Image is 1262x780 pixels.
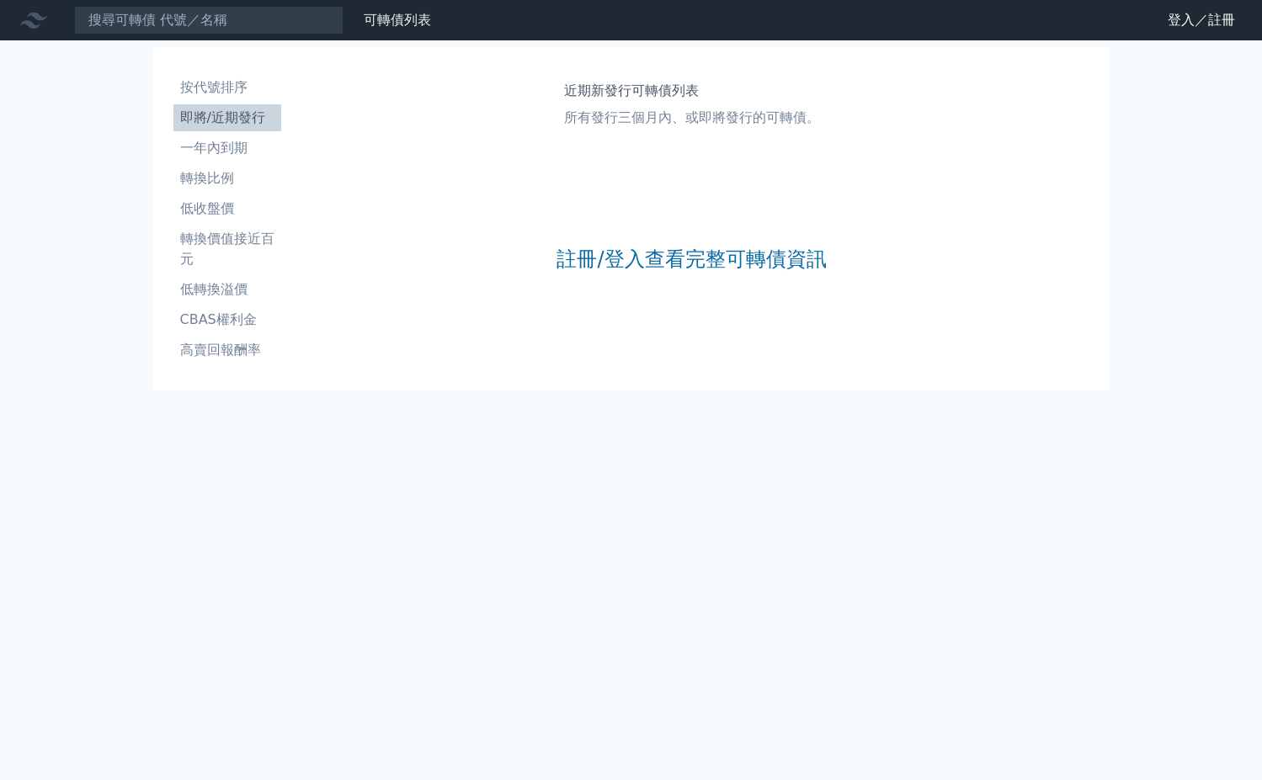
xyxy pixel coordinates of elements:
[173,279,281,300] li: 低轉換溢價
[173,226,281,273] a: 轉換價值接近百元
[364,12,431,28] a: 可轉債列表
[556,246,826,273] a: 註冊/登入查看完整可轉債資訊
[173,229,281,269] li: 轉換價值接近百元
[564,108,820,128] p: 所有發行三個月內、或即將發行的可轉債。
[564,81,820,101] h1: 近期新發行可轉債列表
[173,195,281,222] a: 低收盤價
[173,135,281,162] a: 一年內到期
[1154,7,1249,34] a: 登入／註冊
[74,6,343,34] input: 搜尋可轉債 代號／名稱
[173,138,281,158] li: 一年內到期
[173,337,281,363] a: 高賣回報酬率
[173,306,281,333] a: CBAS權利金
[173,104,281,131] a: 即將/近期發行
[173,340,281,360] li: 高賣回報酬率
[173,276,281,303] a: 低轉換溢價
[173,168,281,188] li: 轉換比例
[173,165,281,192] a: 轉換比例
[173,199,281,219] li: 低收盤價
[173,108,281,128] li: 即將/近期發行
[173,77,281,98] li: 按代號排序
[173,310,281,330] li: CBAS權利金
[173,74,281,101] a: 按代號排序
